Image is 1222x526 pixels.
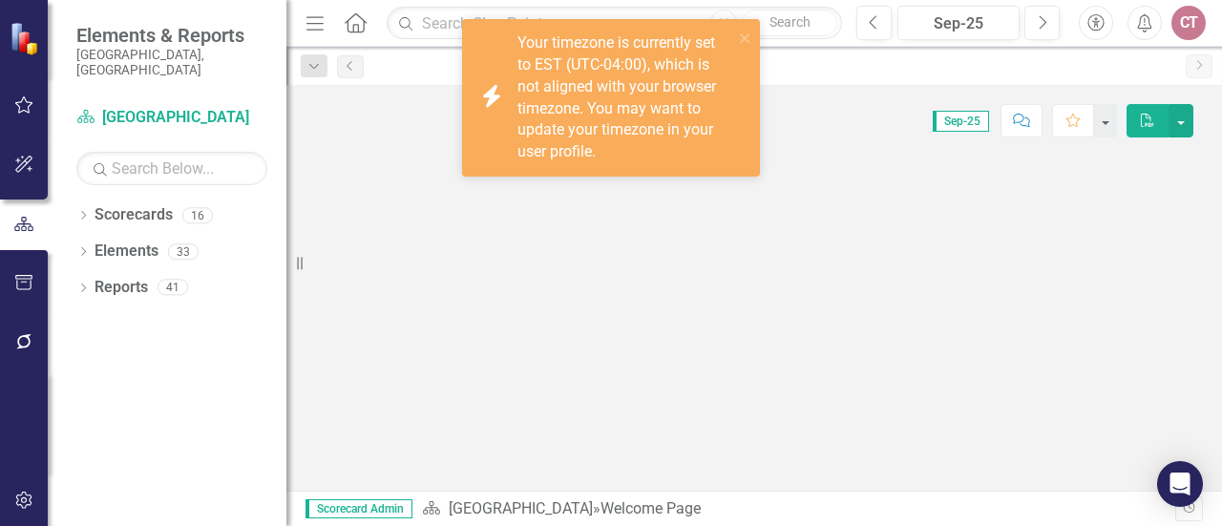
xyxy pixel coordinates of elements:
[76,47,267,78] small: [GEOGRAPHIC_DATA], [GEOGRAPHIC_DATA]
[422,498,1175,520] div: »
[76,24,267,47] span: Elements & Reports
[95,241,158,263] a: Elements
[904,12,1013,35] div: Sep-25
[769,14,811,30] span: Search
[76,152,267,185] input: Search Below...
[739,27,752,49] button: close
[1157,461,1203,507] div: Open Intercom Messenger
[95,277,148,299] a: Reports
[387,7,842,40] input: Search ClearPoint...
[168,243,199,260] div: 33
[182,207,213,223] div: 16
[158,280,188,296] div: 41
[897,6,1020,40] button: Sep-25
[305,499,412,518] span: Scorecard Admin
[76,107,267,129] a: [GEOGRAPHIC_DATA]
[449,499,593,517] a: [GEOGRAPHIC_DATA]
[600,499,701,517] div: Welcome Page
[517,32,733,163] div: Your timezone is currently set to EST (UTC-04:00), which is not aligned with your browser timezon...
[10,21,43,54] img: ClearPoint Strategy
[95,204,173,226] a: Scorecards
[1171,6,1206,40] button: CT
[742,10,837,36] button: Search
[933,111,989,132] span: Sep-25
